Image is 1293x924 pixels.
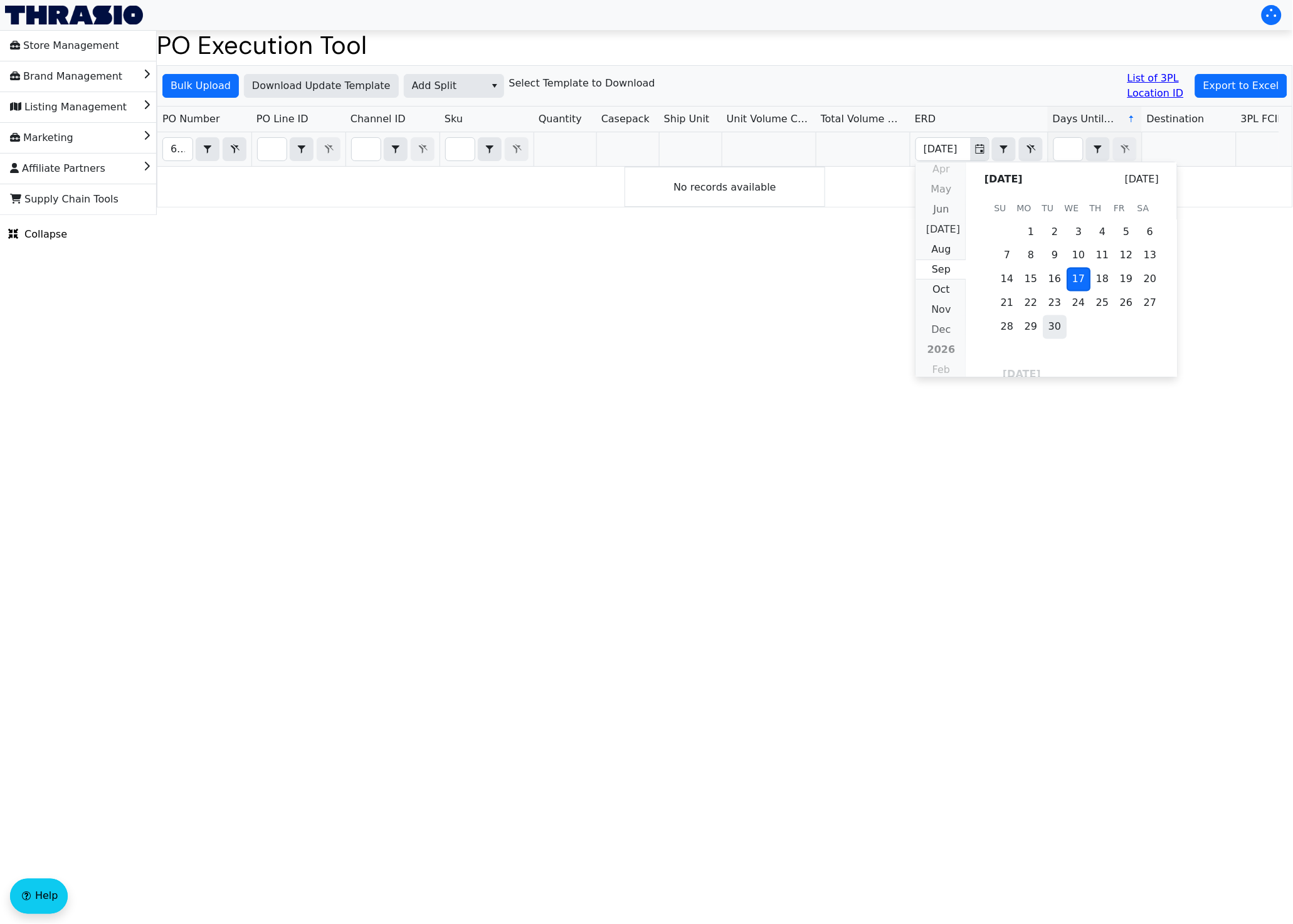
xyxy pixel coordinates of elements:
button: select [1087,138,1109,160]
div: No records available [625,167,825,207]
td: Saturday, September 13, 2025 [1139,244,1163,268]
td: Saturday, September 27, 2025 [1139,291,1163,315]
td: Friday, September 12, 2025 [1115,244,1139,268]
th: Filter [440,132,534,167]
th: Filter [346,132,440,167]
span: Unit Volume CBM [727,112,811,127]
span: PO Line ID [256,112,309,127]
span: Marketing [10,128,73,148]
span: 10 [1067,244,1091,268]
span: Collapse [8,227,67,242]
button: Toggle calendar [971,138,989,160]
span: PO Number [162,112,220,127]
td: Thursday, September 11, 2025 [1091,244,1115,268]
span: 17 [1067,268,1091,291]
span: Choose Operator [384,137,408,161]
th: Mo [1012,196,1036,220]
td: Saturday, September 20, 2025 [1139,268,1163,291]
span: 27 [1139,291,1163,315]
span: 2026 [927,344,956,355]
span: [DATE] [926,223,960,235]
span: 6 [1139,220,1163,244]
a: Thrasio Logo [5,6,143,24]
button: Export to Excel [1195,74,1287,98]
span: 28 [996,315,1020,339]
button: Download Update Template [244,74,399,98]
td: Wednesday, September 24, 2025 [1067,291,1091,315]
span: 13 [1139,244,1163,268]
input: Filter [352,138,381,160]
td: Wednesday, September 3, 2025 [1067,220,1091,244]
td: Wednesday, September 10, 2025 [1067,244,1091,268]
input: Filter [446,138,475,160]
span: 2 [1043,220,1067,244]
span: 3 [1067,220,1091,244]
td: Sunday, September 21, 2025 [996,291,1020,315]
span: Destination [1147,112,1205,127]
td: Thursday, September 4, 2025 [1091,220,1115,244]
span: Store Management [10,36,119,56]
button: select [196,138,219,160]
span: 16 [1043,268,1067,291]
span: Channel ID [351,112,406,127]
span: 11 [1091,244,1115,268]
span: Ship Unit [664,112,710,127]
span: Days Until ERD [1053,112,1117,127]
td: Sunday, September 14, 2025 [996,268,1020,291]
th: Filter [910,132,1048,167]
input: Filter [163,138,193,160]
span: 12 [1115,244,1139,268]
span: 20 [1139,268,1163,291]
span: Help [35,889,58,904]
a: List of 3PL Location ID [1127,71,1190,101]
td: Sunday, September 28, 2025 [996,315,1020,339]
span: Total Volume CBM [821,112,905,127]
button: [DATE] [1117,167,1167,191]
span: Quantity [539,112,582,127]
span: Sku [445,112,463,127]
td: Monday, September 1, 2025 [1020,220,1043,244]
span: 14 [996,268,1020,291]
button: select [384,138,407,160]
span: Add Split [412,78,478,93]
span: 22 [1020,291,1043,315]
span: Choose Operator [1086,137,1110,161]
span: Bulk Upload [171,78,231,93]
th: Filter [251,132,346,167]
input: Filter [1054,138,1083,160]
span: Sep [932,263,951,275]
span: 8 [1020,244,1043,268]
td: Thursday, September 18, 2025 [1091,268,1115,291]
button: select [993,138,1015,160]
span: 25 [1091,291,1115,315]
span: 21 [996,291,1020,315]
span: Download Update Template [252,78,391,93]
td: Monday, September 8, 2025 [1020,244,1043,268]
span: 18 [1091,268,1115,291]
span: 7 [996,244,1020,268]
th: Fr [1107,196,1131,220]
span: Oct [933,283,951,295]
span: 30 [1043,315,1067,339]
td: Monday, September 15, 2025 [1020,268,1043,291]
span: 9 [1043,244,1067,268]
button: [DATE] [976,167,1031,191]
span: Listing Management [10,97,127,117]
span: 5 [1115,220,1139,244]
span: 19 [1115,268,1139,291]
td: Tuesday, September 16, 2025 [1043,268,1067,291]
span: Apr [933,163,951,175]
span: 24 [1067,291,1091,315]
td: Friday, September 19, 2025 [1115,268,1139,291]
span: Choose Operator [992,137,1016,161]
h6: Select Template to Download [509,77,655,89]
span: Export to Excel [1203,78,1279,93]
td: Saturday, September 6, 2025 [1139,220,1163,244]
span: 1 [1020,220,1043,244]
td: Monday, September 22, 2025 [1020,291,1043,315]
td: Tuesday, September 23, 2025 [1043,291,1067,315]
button: select [478,138,501,160]
span: Casepack [601,112,650,127]
td: Friday, September 5, 2025 [1115,220,1139,244]
span: 4 [1091,220,1115,244]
